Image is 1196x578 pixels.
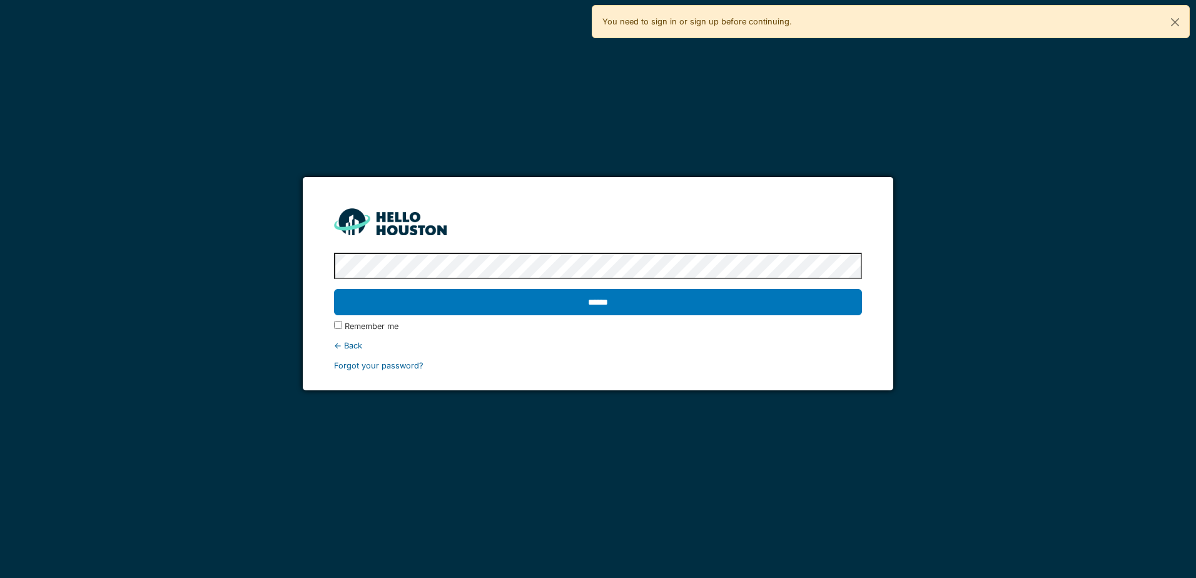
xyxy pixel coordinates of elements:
label: Remember me [345,320,398,332]
img: HH_line-BYnF2_Hg.png [334,208,447,235]
div: ← Back [334,340,861,352]
div: You need to sign in or sign up before continuing. [592,5,1190,38]
a: Forgot your password? [334,361,423,370]
button: Close [1161,6,1189,39]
